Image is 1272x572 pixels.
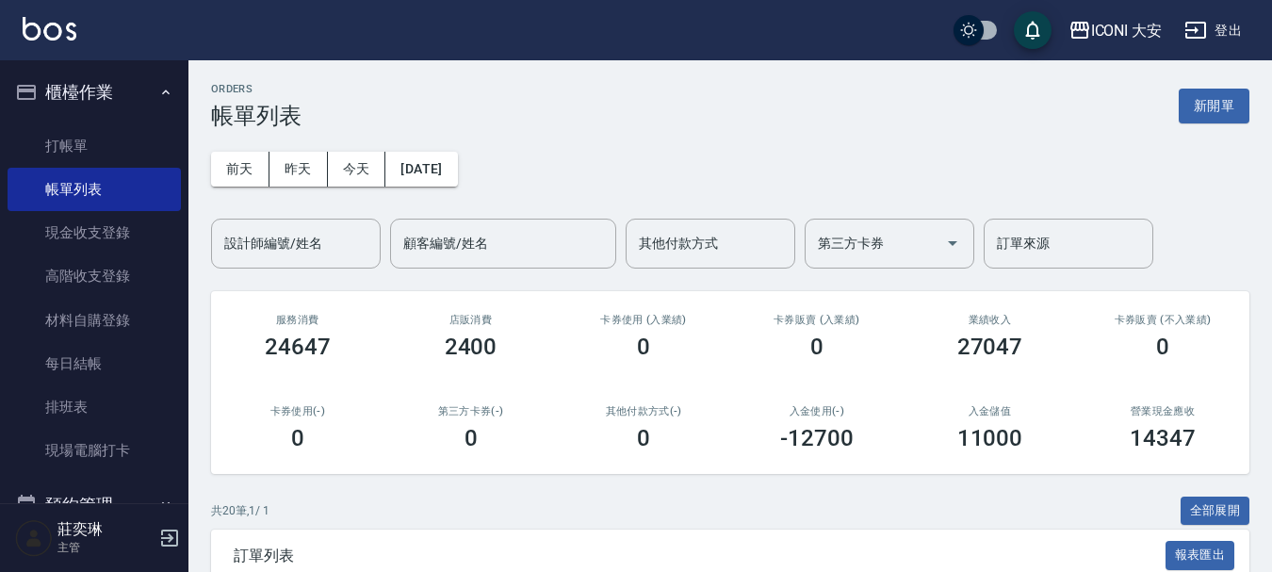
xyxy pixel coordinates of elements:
p: 主管 [57,539,154,556]
p: 共 20 筆, 1 / 1 [211,502,269,519]
h5: 莊奕琳 [57,520,154,539]
button: 昨天 [269,152,328,187]
h3: 0 [291,425,304,451]
button: 全部展開 [1181,497,1250,526]
div: ICONI 大安 [1091,19,1163,42]
button: 前天 [211,152,269,187]
h2: 入金使用(-) [753,405,881,417]
h3: 27047 [957,334,1023,360]
h3: 24647 [265,334,331,360]
h3: 帳單列表 [211,103,302,129]
h3: 0 [637,334,650,360]
img: Logo [23,17,76,41]
h2: ORDERS [211,83,302,95]
h2: 第三方卡券(-) [407,405,535,417]
a: 材料自購登錄 [8,299,181,342]
a: 現金收支登錄 [8,211,181,254]
h3: -12700 [780,425,854,451]
a: 報表匯出 [1166,546,1235,564]
h3: 0 [637,425,650,451]
button: 櫃檯作業 [8,68,181,117]
h3: 0 [810,334,824,360]
h2: 卡券使用(-) [234,405,362,417]
button: 新開單 [1179,89,1249,123]
button: save [1014,11,1052,49]
button: Open [938,228,968,258]
a: 打帳單 [8,124,181,168]
button: 報表匯出 [1166,541,1235,570]
button: 今天 [328,152,386,187]
h2: 業績收入 [926,314,1054,326]
h2: 店販消費 [407,314,535,326]
h3: 2400 [445,334,497,360]
h2: 其他付款方式(-) [579,405,708,417]
h2: 卡券販賣 (入業績) [753,314,881,326]
a: 帳單列表 [8,168,181,211]
button: [DATE] [385,152,457,187]
img: Person [15,519,53,557]
button: 登出 [1177,13,1249,48]
h3: 11000 [957,425,1023,451]
a: 排班表 [8,385,181,429]
a: 新開單 [1179,96,1249,114]
button: 預約管理 [8,481,181,530]
a: 現場電腦打卡 [8,429,181,472]
h3: 0 [1156,334,1169,360]
span: 訂單列表 [234,547,1166,565]
h3: 0 [465,425,478,451]
a: 每日結帳 [8,342,181,385]
h2: 卡券使用 (入業績) [579,314,708,326]
h2: 入金儲值 [926,405,1054,417]
h2: 卡券販賣 (不入業績) [1099,314,1227,326]
h3: 14347 [1130,425,1196,451]
button: ICONI 大安 [1061,11,1170,50]
h2: 營業現金應收 [1099,405,1227,417]
h3: 服務消費 [234,314,362,326]
a: 高階收支登錄 [8,254,181,298]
